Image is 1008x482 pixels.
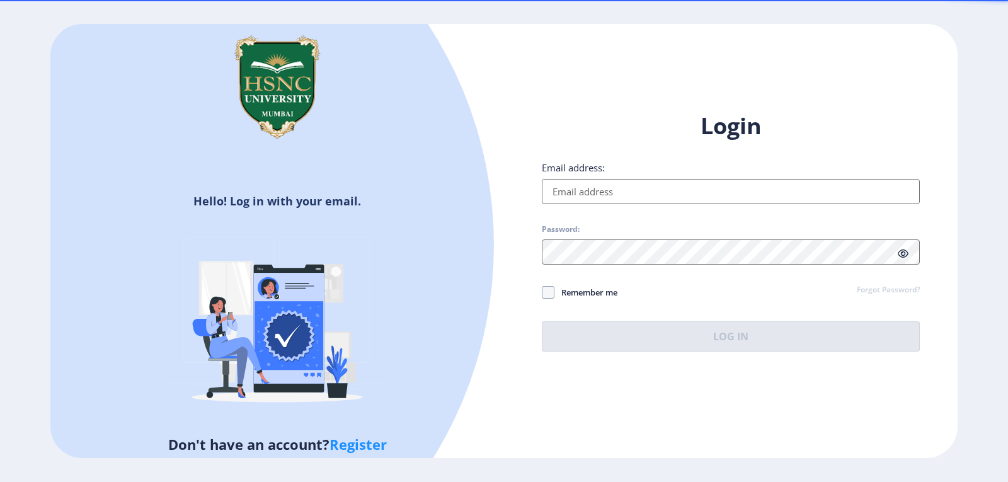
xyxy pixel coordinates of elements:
a: Forgot Password? [857,285,920,296]
button: Log In [542,321,920,352]
a: Register [329,435,387,454]
label: Email address: [542,161,605,174]
h5: Don't have an account? [60,434,495,454]
label: Password: [542,224,580,234]
h1: Login [542,111,920,141]
span: Remember me [554,285,617,300]
img: hsnc.png [214,24,340,150]
img: Verified-rafiki.svg [167,214,387,434]
input: Email address [542,179,920,204]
